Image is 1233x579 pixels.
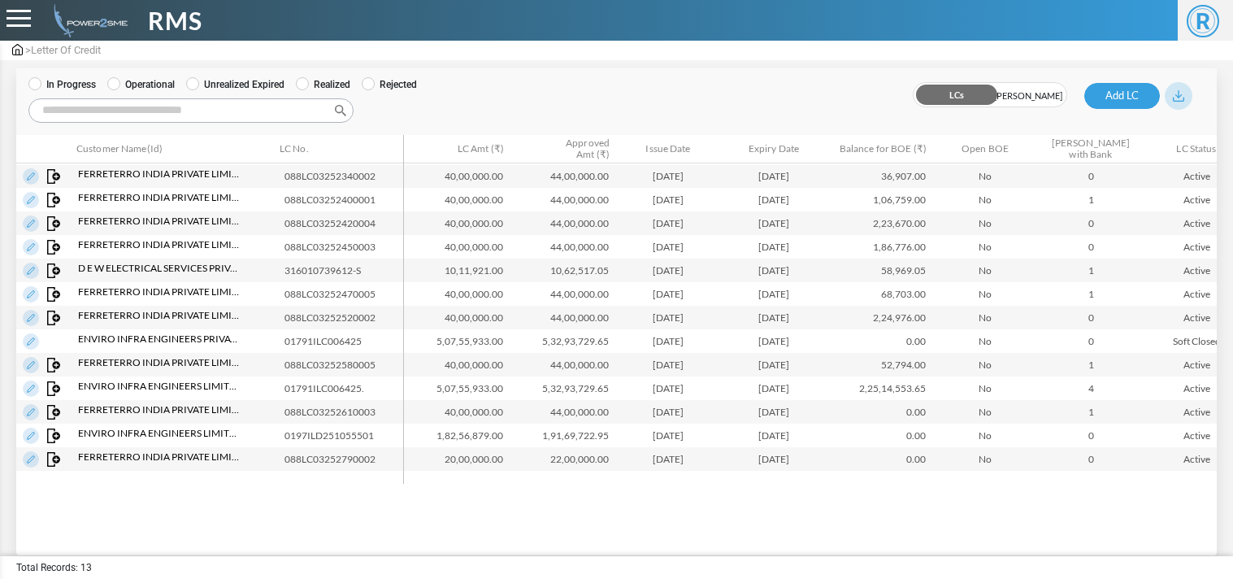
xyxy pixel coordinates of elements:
[47,381,62,396] img: Map Invoice
[932,135,1038,163] th: Open BOE: activate to sort column ascending
[721,259,827,282] td: [DATE]
[23,404,39,420] img: Edit LC
[404,447,510,471] td: 20,00,000.00
[47,405,62,420] img: Map Invoice
[721,211,827,235] td: [DATE]
[615,377,721,400] td: [DATE]
[615,259,721,282] td: [DATE]
[404,188,510,211] td: 40,00,000.00
[510,211,615,235] td: 44,00,000.00
[1038,353,1144,377] td: 1
[16,135,71,163] th: &nbsp;: activate to sort column descending
[1038,447,1144,471] td: 0
[1038,211,1144,235] td: 0
[721,400,827,424] td: [DATE]
[827,135,932,163] th: Balance for BOE (₹): activate to sort column ascending
[1038,164,1144,188] td: 0
[23,239,39,255] img: Edit LC
[1038,400,1144,424] td: 1
[827,306,932,329] td: 2,24,976.00
[721,235,827,259] td: [DATE]
[721,135,827,163] th: Expiry Date: activate to sort column ascending
[827,282,932,306] td: 68,703.00
[278,188,410,211] td: 088LC03252400001
[615,306,721,329] td: [DATE]
[1038,235,1144,259] td: 0
[404,353,510,377] td: 40,00,000.00
[1038,135,1144,163] th: BOEs with Bank: activate to sort column ascending
[510,353,615,377] td: 44,00,000.00
[827,424,932,447] td: 0.00
[47,358,62,372] img: Map Invoice
[932,188,1038,211] td: No
[78,332,241,346] span: ENVIRO INFRA ENGINEERS PRIVATE LIMITED (ACC0446164)
[78,214,241,229] span: Ferreterro India Private Limited (ACC0005516)
[721,164,827,188] td: [DATE]
[23,310,39,326] img: Edit LC
[47,216,62,231] img: Map Invoice
[510,188,615,211] td: 44,00,000.00
[721,377,827,400] td: [DATE]
[615,282,721,306] td: [DATE]
[23,357,39,373] img: Edit LC
[404,400,510,424] td: 40,00,000.00
[404,424,510,447] td: 1,82,56,879.00
[510,329,615,353] td: 5,32,93,729.65
[615,447,721,471] td: [DATE]
[932,282,1038,306] td: No
[278,353,410,377] td: 088LC03252580005
[47,452,62,467] img: Map Invoice
[274,135,404,163] th: LC No.: activate to sort column ascending
[827,164,932,188] td: 36,907.00
[827,235,932,259] td: 1,86,776.00
[827,259,932,282] td: 58,969.05
[404,306,510,329] td: 40,00,000.00
[932,377,1038,400] td: No
[615,400,721,424] td: [DATE]
[615,353,721,377] td: [DATE]
[932,259,1038,282] td: No
[47,169,62,184] img: Map Invoice
[510,135,615,163] th: Approved Amt (₹) : activate to sort column ascending
[827,447,932,471] td: 0.00
[28,98,354,123] input: Search:
[721,282,827,306] td: [DATE]
[990,83,1066,108] span: [PERSON_NAME]
[827,188,932,211] td: 1,06,759.00
[404,235,510,259] td: 40,00,000.00
[1038,377,1144,400] td: 4
[28,77,96,92] label: In Progress
[932,424,1038,447] td: No
[615,424,721,447] td: [DATE]
[71,135,274,163] th: Customer Name(Id): activate to sort column ascending
[186,77,284,92] label: Unrealized Expired
[278,235,410,259] td: 088LC03252450003
[78,190,241,205] span: Ferreterro India Private Limited (ACC0005516)
[23,263,39,279] img: Edit LC
[1038,424,1144,447] td: 0
[278,329,410,353] td: 01791ILC006425
[404,259,510,282] td: 10,11,921.00
[510,235,615,259] td: 44,00,000.00
[278,400,410,424] td: 088LC03252610003
[148,2,202,39] span: RMS
[47,429,62,443] img: Map Invoice
[721,329,827,353] td: [DATE]
[23,381,39,397] img: Edit LC
[278,424,410,447] td: 0197ILD251055501
[827,377,932,400] td: 2,25,14,553.65
[510,306,615,329] td: 44,00,000.00
[78,308,241,323] span: Ferreterro India Private Limited (ACC0005516)
[510,377,615,400] td: 5,32,93,729.65
[278,259,410,282] td: 316010739612-S
[278,377,410,400] td: 01791ILC006425.
[404,211,510,235] td: 40,00,000.00
[721,188,827,211] td: [DATE]
[404,377,510,400] td: 5,07,55,933.00
[827,353,932,377] td: 52,794.00
[1084,83,1160,109] button: Add LC
[932,211,1038,235] td: No
[404,164,510,188] td: 40,00,000.00
[47,4,128,37] img: admin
